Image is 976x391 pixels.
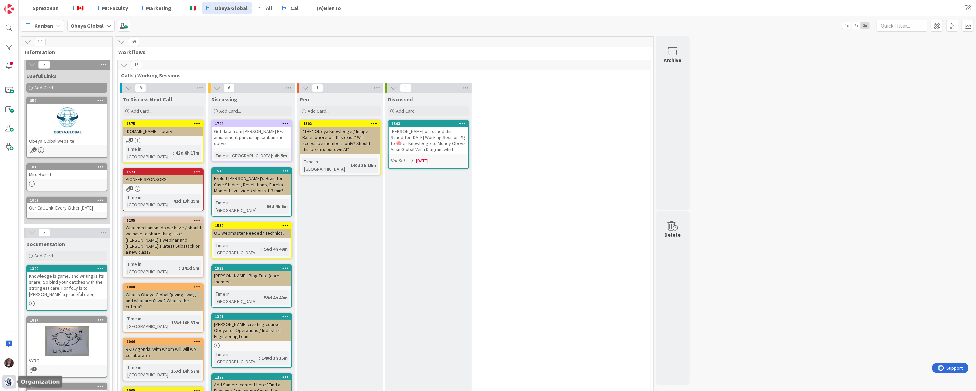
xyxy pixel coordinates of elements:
span: : [259,354,260,362]
div: 1301 [212,314,291,320]
div: Time in [GEOGRAPHIC_DATA] [214,242,261,256]
div: 1300 [30,266,107,271]
span: : [179,264,180,272]
span: 🇮🇹 [190,4,196,12]
a: 1301[PERSON_NAME] creating course: Obeya for Operations / Industrial Engineering LeanTime in [GEO... [211,313,292,368]
a: 1300Knowledge is game, and writing is its snare; So bind your catches with the strongest care. Fo... [26,265,107,311]
div: Time in [GEOGRAPHIC_DATA] [214,351,259,365]
div: 996 [30,384,107,389]
a: All [254,2,276,14]
div: 1573 [123,169,203,175]
img: TD [4,358,14,368]
div: 1006R&D Agenda: with whom will will we collaborate? [123,339,203,360]
div: 852 [27,97,107,104]
div: Exploit [PERSON_NAME]'s Brain for Case Studies, Revelations, Eureka Moments via video shorts 1-3 ... [212,174,291,195]
a: 1010Miro Board [26,163,107,191]
img: Visit kanbanzone.com [4,4,14,14]
div: 1008 [123,284,203,290]
div: 1302 [303,121,380,126]
a: SprezzBan [21,2,63,14]
span: SprezzBan [33,4,59,12]
div: 852 [30,98,107,103]
div: 4h 5m [273,152,289,159]
div: 1573PIONEER SPONSORS [123,169,203,184]
span: [DATE] [416,157,428,164]
div: 1533 [212,265,291,271]
a: 1006R&D Agenda: with whom will will we collaborate?Time in [GEOGRAPHIC_DATA]:153d 14h 57m [123,338,204,381]
div: 1295 [127,218,203,223]
span: 17 [34,38,46,46]
div: 1010 [30,165,107,169]
div: 1302*THE* Obeya Knowledge / Image Base: where will this exist? Will access be members only? Shoul... [300,121,380,154]
span: : [173,149,174,157]
a: 1295What mechanism do we have / should we have to share things like [PERSON_NAME]'s webinar and [... [123,217,204,278]
div: Time in [GEOGRAPHIC_DATA] [214,199,264,214]
span: All [266,4,272,12]
div: 140d 3h 19m [348,162,378,169]
span: MI: Faculty [102,4,128,12]
div: 1006 [123,339,203,345]
div: What mechanism do we have / should we have to share things like [PERSON_NAME]'s webinar and [PERS... [123,223,203,256]
div: 1300 [27,266,107,272]
span: Information [25,49,104,55]
div: Knowledge is game, and writing is its snare; So bind your catches with the strongest care. For fo... [27,272,107,299]
div: 1010 [27,164,107,170]
div: 153d 16h 37m [169,319,201,326]
div: 1299 [212,374,291,380]
span: Documentation [26,241,65,247]
a: Obeya Global [202,2,252,14]
div: 1295 [123,217,203,223]
div: 1301[PERSON_NAME] creating course: Obeya for Operations / Industrial Engineering Lean [212,314,291,341]
span: Add Card... [34,253,56,259]
span: Kanban [34,22,53,30]
span: Discussed [388,96,413,103]
span: Add Card... [219,108,241,114]
a: 1008What is Obeya Global "giving away," and what aren't we? What is the criteria?Time in [GEOGRAP... [123,283,204,333]
div: [PERSON_NAME] creating course: Obeya for Operations / Industrial Engineering Lean [212,320,291,341]
div: Time in [GEOGRAPHIC_DATA] [302,158,347,173]
a: 1009Our Call Link: Every Other [DATE] [26,197,107,219]
div: 1009 [30,198,107,203]
span: 59 [128,38,139,46]
i: Not Set [391,158,405,164]
div: 1548Exploit [PERSON_NAME]'s Brain for Case Studies, Revelations, Eureka Moments via video shorts ... [212,168,291,195]
span: 1 [312,84,323,92]
div: *THE* Obeya Knowledge / Image Base: where will this exist? Will access be members only? Should th... [300,127,380,154]
span: 3 [38,61,50,69]
div: 996 [27,384,107,390]
a: 1533[PERSON_NAME]: Blog Title (core themes)Time in [GEOGRAPHIC_DATA]:59d 4h 40m [211,264,292,308]
a: 1573PIONEER SPONSORSTime in [GEOGRAPHIC_DATA]:42d 13h 29m [123,168,204,211]
div: VYRG [27,356,107,365]
div: PIONEER SPONSORS [123,175,203,184]
div: 1303[PERSON_NAME] will sched this Sched for [DATE] Working Session: $$ to 🧠 or Knowledge to Money... [389,121,468,154]
div: 56d 4h 6m [265,203,289,210]
div: 141d 5m [180,264,201,272]
div: 1301 [215,314,291,319]
div: Archive [664,56,682,64]
div: 1533[PERSON_NAME]: Blog Title (core themes) [212,265,291,286]
a: 1539OG Webmaster Needed? TechnicalTime in [GEOGRAPHIC_DATA]:56d 4h 49m [211,222,292,259]
div: 1573 [127,170,203,174]
div: 1010Miro Board [27,164,107,179]
div: 153d 14h 57m [169,367,201,375]
span: Marketing [146,4,171,12]
span: : [264,203,265,210]
span: 6 [223,84,235,92]
div: 1014 [30,318,107,323]
span: Useful Links [26,73,57,79]
div: 42d 13h 29m [172,197,201,205]
a: 1302*THE* Obeya Knowledge / Image Base: where will this exist? Will access be members only? Shoul... [300,120,381,175]
div: 140d 3h 35m [260,354,289,362]
div: Our Call Link: Every Other [DATE] [27,203,107,212]
span: Obeya Global [215,4,248,12]
div: Obeya Global Website [27,137,107,145]
div: 1303 [392,121,468,126]
div: 1014 [27,317,107,323]
div: Time in [GEOGRAPHIC_DATA] [126,145,173,160]
span: Discussing [211,96,238,103]
div: Miro Board [27,170,107,179]
span: : [261,245,262,253]
span: 2 [32,147,37,152]
div: 1008What is Obeya Global "giving away," and what aren't we? What is the criteria? [123,284,203,311]
div: 1299 [215,375,291,380]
